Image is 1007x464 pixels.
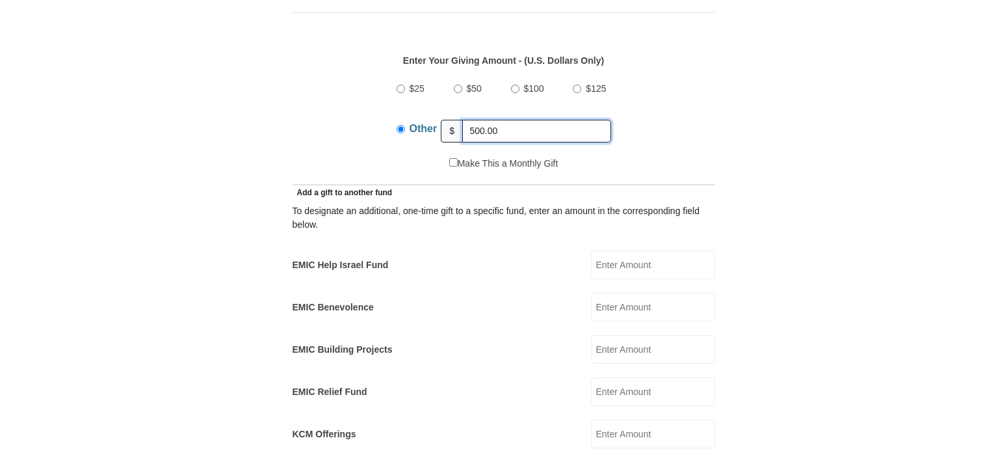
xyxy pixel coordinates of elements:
[441,120,463,143] span: $
[293,258,389,272] label: EMIC Help Israel Fund
[293,428,356,441] label: KCM Offerings
[410,83,425,94] span: $25
[586,83,606,94] span: $125
[293,188,393,197] span: Add a gift to another fund
[293,301,374,314] label: EMIC Benevolence
[591,335,715,364] input: Enter Amount
[293,385,367,399] label: EMIC Relief Fund
[591,377,715,406] input: Enter Amount
[524,83,544,94] span: $100
[467,83,482,94] span: $50
[410,123,438,134] span: Other
[403,55,604,66] strong: Enter Your Giving Amount - (U.S. Dollars Only)
[591,293,715,321] input: Enter Amount
[293,343,393,357] label: EMIC Building Projects
[293,204,715,232] div: To designate an additional, one-time gift to a specific fund, enter an amount in the correspondin...
[591,251,715,279] input: Enter Amount
[449,157,558,171] label: Make This a Monthly Gift
[449,158,458,167] input: Make This a Monthly Gift
[591,420,715,448] input: Enter Amount
[462,120,611,143] input: Other Amount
